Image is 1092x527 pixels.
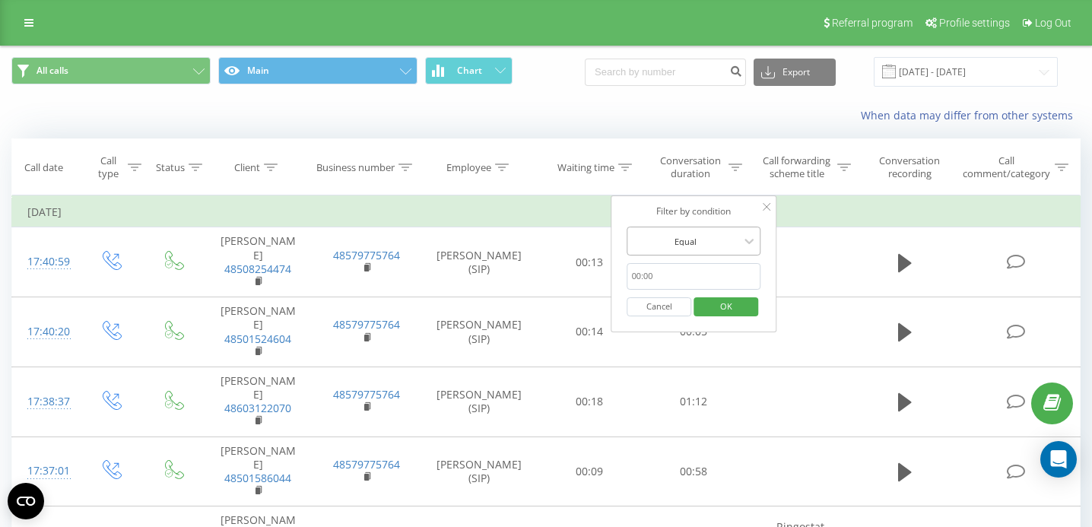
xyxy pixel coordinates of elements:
span: Log Out [1035,17,1071,29]
a: 48579775764 [333,317,400,332]
div: 17:40:20 [27,317,63,347]
div: Conversation duration [656,154,725,180]
td: [PERSON_NAME] [204,297,313,367]
input: 00:00 [627,263,761,290]
td: [PERSON_NAME] (SIP) [421,367,538,437]
td: [PERSON_NAME] (SIP) [421,227,538,297]
button: OK [694,297,758,316]
div: Waiting time [557,161,614,174]
button: Main [218,57,417,84]
a: 48501524604 [224,332,291,346]
a: 48603122070 [224,401,291,415]
td: 00:09 [538,437,642,506]
td: [PERSON_NAME] (SIP) [421,437,538,506]
span: Referral program [832,17,913,29]
a: 48579775764 [333,248,400,262]
div: Employee [446,161,491,174]
div: Call forwarding scheme title [760,154,833,180]
td: 00:14 [538,297,642,367]
td: [PERSON_NAME] [204,437,313,506]
div: 17:38:37 [27,387,63,417]
td: 00:58 [642,437,746,506]
td: 01:12 [642,367,746,437]
span: All calls [37,65,68,77]
span: Profile settings [939,17,1010,29]
button: Cancel [627,297,692,316]
div: Open Intercom Messenger [1040,441,1077,478]
a: 48501586044 [224,471,291,485]
button: Open CMP widget [8,483,44,519]
div: 17:40:59 [27,247,63,277]
a: 48579775764 [333,457,400,471]
button: Chart [425,57,513,84]
div: Business number [316,161,395,174]
span: OK [705,294,748,318]
button: All calls [11,57,211,84]
td: [PERSON_NAME] [204,367,313,437]
div: Call date [24,161,63,174]
td: [PERSON_NAME] [204,227,313,297]
div: Call type [92,154,124,180]
div: Client [234,161,260,174]
td: 00:13 [538,227,642,297]
a: When data may differ from other systems [861,108,1081,122]
span: Chart [457,65,482,76]
div: Call comment/category [962,154,1051,180]
a: 48508254474 [224,262,291,276]
input: Search by number [585,59,746,86]
td: [PERSON_NAME] (SIP) [421,297,538,367]
td: [DATE] [12,197,1081,227]
a: 48579775764 [333,387,400,402]
div: Conversation recording [868,154,951,180]
div: Status [156,161,185,174]
button: Export [754,59,836,86]
div: 17:37:01 [27,456,63,486]
td: 00:18 [538,367,642,437]
div: Filter by condition [627,204,761,219]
